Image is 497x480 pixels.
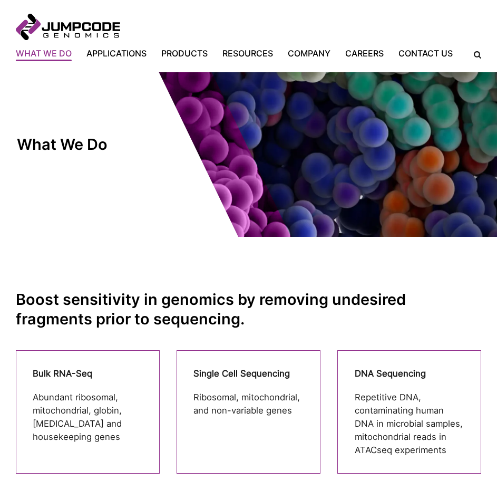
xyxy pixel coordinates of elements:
[16,290,406,328] strong: Boost sensitivity in genomics by removing undesired fragments prior to sequencing.
[17,135,193,154] h1: What We Do
[79,47,154,60] a: Applications
[466,51,481,59] label: Search the site.
[33,391,142,444] p: Abundant ribosomal, mitochondrial, globin, [MEDICAL_DATA] and housekeeping genes
[338,47,391,60] a: Careers
[391,47,460,60] a: Contact Us
[355,391,464,457] p: Repetitive DNA, contaminating human DNA in microbial samples, mitochondrial reads in ATACseq expe...
[16,47,466,60] nav: Primary Navigation
[16,47,79,60] a: What We Do
[280,47,338,60] a: Company
[193,391,303,417] p: Ribosomal, mitochondrial, and non-variable genes
[215,47,280,60] a: Resources
[154,47,215,60] a: Products
[33,368,92,379] strong: Bulk RNA-Seq
[193,368,290,379] strong: Single Cell Sequencing
[355,368,426,379] strong: DNA Sequencing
